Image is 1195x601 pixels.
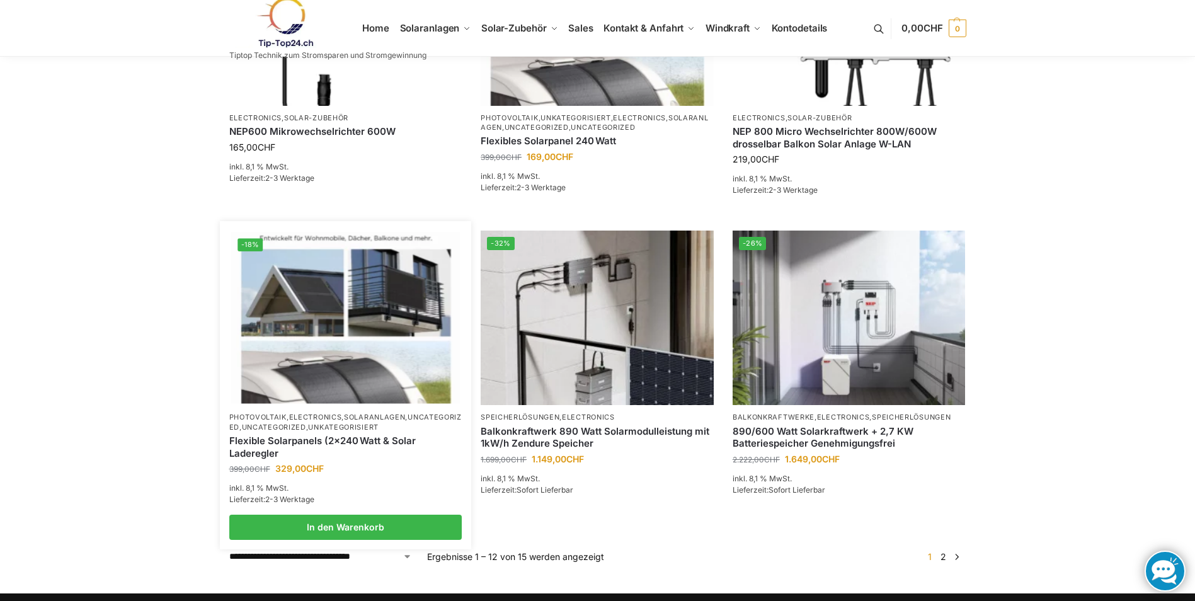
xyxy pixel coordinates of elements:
span: Windkraft [706,22,750,34]
span: CHF [306,463,324,474]
a: -18%Flexible Solar Module für Wohnmobile Camping Balkon [231,232,460,404]
p: inkl. 8,1 % MwSt. [229,161,462,173]
a: Solar-Zubehör [284,113,348,122]
a: -26%Steckerkraftwerk mit 2,7kwh-Speicher [733,231,966,405]
p: inkl. 8,1 % MwSt. [733,473,966,484]
img: Balkonkraftwerk 890 Watt Solarmodulleistung mit 1kW/h Zendure Speicher [481,231,714,405]
p: , , , , , [229,413,462,432]
span: 0 [949,20,966,37]
p: inkl. 8,1 % MwSt. [481,171,714,182]
a: Electronics [733,113,786,122]
a: Solaranlagen [344,413,405,421]
span: CHF [258,142,275,152]
p: inkl. 8,1 % MwSt. [481,473,714,484]
a: Photovoltaik [229,413,287,421]
span: CHF [923,22,943,34]
span: Lieferzeit: [229,173,314,183]
bdi: 329,00 [275,463,324,474]
a: Unkategorisiert [308,423,379,432]
img: Steckerkraftwerk mit 2,7kwh-Speicher [733,231,966,405]
span: 2-3 Werktage [265,495,314,504]
a: Solaranlagen [481,113,708,132]
bdi: 169,00 [527,151,573,162]
p: , , [733,413,966,422]
a: Uncategorized [571,123,635,132]
span: Kontakt & Anfahrt [603,22,683,34]
p: Tiptop Technik zum Stromsparen und Stromgewinnung [229,52,426,59]
p: , , , , , [481,113,714,133]
span: Sofort Lieferbar [517,485,573,495]
p: inkl. 8,1 % MwSt. [229,483,462,494]
a: Electronics [229,113,282,122]
p: inkl. 8,1 % MwSt. [733,173,966,185]
span: Solar-Zubehör [481,22,547,34]
span: CHF [556,151,573,162]
span: 2-3 Werktage [265,173,314,183]
p: , [481,413,714,422]
span: Lieferzeit: [229,495,314,504]
span: CHF [506,152,522,162]
a: 0,00CHF 0 [901,9,966,47]
span: CHF [764,455,780,464]
bdi: 399,00 [481,152,522,162]
p: Ergebnisse 1 – 12 von 15 werden angezeigt [427,550,604,563]
span: CHF [254,464,270,474]
span: Lieferzeit: [481,183,566,192]
a: -32%Balkonkraftwerk 890 Watt Solarmodulleistung mit 1kW/h Zendure Speicher [481,231,714,405]
a: Photovoltaik [481,113,538,122]
bdi: 2.222,00 [733,455,780,464]
bdi: 1.699,00 [481,455,527,464]
span: CHF [511,455,527,464]
span: Lieferzeit: [481,485,573,495]
a: NEP 800 Micro Wechselrichter 800W/600W drosselbar Balkon Solar Anlage W-LAN [733,125,966,150]
span: CHF [822,454,840,464]
a: Solar-Zubehör [787,113,852,122]
span: Sales [568,22,593,34]
span: CHF [566,454,584,464]
bdi: 1.649,00 [785,454,840,464]
img: Flexible Solar Module für Wohnmobile Camping Balkon [231,232,460,404]
a: Balkonkraftwerke [733,413,815,421]
a: Electronics [817,413,870,421]
a: Electronics [289,413,342,421]
a: Speicherlösungen [481,413,559,421]
bdi: 1.149,00 [532,454,584,464]
bdi: 399,00 [229,464,270,474]
span: CHF [762,154,779,164]
a: 890/600 Watt Solarkraftwerk + 2,7 KW Batteriespeicher Genehmigungsfrei [733,425,966,450]
span: 2-3 Werktage [769,185,818,195]
span: 2-3 Werktage [517,183,566,192]
span: Sofort Lieferbar [769,485,825,495]
span: Lieferzeit: [733,485,825,495]
a: Flexible Solarpanels (2×240 Watt & Solar Laderegler [229,435,462,459]
a: Flexibles Solarpanel 240 Watt [481,135,714,147]
a: Seite 2 [937,551,949,562]
a: Speicherlösungen [872,413,951,421]
a: Electronics [613,113,666,122]
a: Uncategorized [242,423,306,432]
span: Lieferzeit: [733,185,818,195]
span: Solaranlagen [400,22,460,34]
a: → [952,550,961,563]
a: Electronics [562,413,615,421]
p: , [229,113,462,123]
span: 0,00 [901,22,942,34]
a: Uncategorized [229,413,462,431]
a: NEP600 Mikrowechselrichter 600W [229,125,462,138]
span: Seite 1 [925,551,935,562]
a: Uncategorized [505,123,569,132]
p: , [733,113,966,123]
a: Balkonkraftwerk 890 Watt Solarmodulleistung mit 1kW/h Zendure Speicher [481,425,714,450]
span: Kontodetails [772,22,828,34]
bdi: 165,00 [229,142,275,152]
a: In den Warenkorb legen: „Flexible Solarpanels (2×240 Watt & Solar Laderegler“ [229,515,462,540]
a: Unkategorisiert [540,113,611,122]
nav: Produkt-Seitennummerierung [920,550,966,563]
bdi: 219,00 [733,154,779,164]
select: Shop-Reihenfolge [229,550,412,563]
